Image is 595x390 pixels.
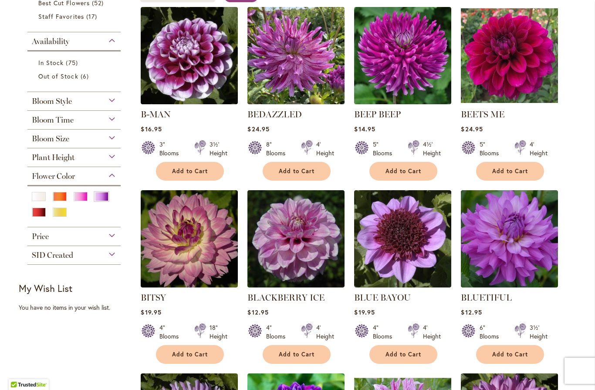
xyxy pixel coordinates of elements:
a: Out of Stock 6 [38,72,112,81]
span: 75 [66,58,80,67]
div: 4' Height [316,323,334,341]
span: $14.95 [354,125,375,133]
span: Bloom Size [32,134,69,144]
div: 4' Height [530,140,548,157]
div: 4½' Height [423,140,441,157]
span: Price [32,232,49,241]
a: In Stock 75 [38,58,112,67]
div: 3½' Height [530,323,548,341]
span: Bloom Style [32,96,72,106]
iframe: Launch Accessibility Center [7,359,31,383]
a: BLACKBERRY ICE [247,292,325,303]
button: Add to Cart [369,345,437,364]
div: 5" Blooms [373,140,397,157]
span: Add to Cart [279,351,314,358]
div: 4" Blooms [159,323,184,341]
div: 4' Height [316,140,334,157]
a: BEEP BEEP [354,109,401,120]
img: BEETS ME [461,7,558,104]
a: BLUETIFUL [461,292,512,303]
span: Flower Color [32,171,75,181]
button: Add to Cart [263,345,331,364]
span: 17 [86,12,99,21]
div: 3" Blooms [159,140,184,157]
a: BLUE BAYOU [354,292,411,303]
div: 8" Blooms [266,140,291,157]
div: 4" Blooms [266,323,291,341]
div: 18" Height [210,323,227,341]
button: Add to Cart [369,162,437,181]
span: In Stock [38,58,64,67]
img: B-MAN [141,7,238,104]
span: Add to Cart [385,351,421,358]
button: Add to Cart [263,162,331,181]
span: $12.95 [247,308,268,316]
button: Add to Cart [156,162,224,181]
a: B-MAN [141,98,238,106]
a: BLACKBERRY ICE [247,281,345,289]
a: BEETS ME [461,109,504,120]
span: Add to Cart [172,168,208,175]
button: Add to Cart [156,345,224,364]
img: Bedazzled [247,7,345,104]
img: Bluetiful [461,190,558,287]
a: B-MAN [141,109,171,120]
a: Bluetiful [461,281,558,289]
span: $19.95 [354,308,375,316]
button: Add to Cart [476,345,544,364]
span: 6 [81,72,91,81]
span: Staff Favorites [38,12,84,21]
div: 4" Blooms [373,323,397,341]
img: BEEP BEEP [354,7,451,104]
button: Add to Cart [476,162,544,181]
a: BEETS ME [461,98,558,106]
span: Availability [32,37,69,46]
div: You have no items in your wish list. [19,303,135,312]
span: $19.95 [141,308,161,316]
span: $24.95 [247,125,269,133]
div: 6" Blooms [480,323,504,341]
span: Out of Stock [38,72,78,80]
span: Plant Height [32,153,74,162]
a: BEDAZZLED [247,109,302,120]
span: SID Created [32,250,73,260]
img: BITSY [141,190,238,287]
img: BLACKBERRY ICE [247,190,345,287]
a: BITSY [141,292,166,303]
a: BEEP BEEP [354,98,451,106]
strong: My Wish List [19,282,72,294]
img: BLUE BAYOU [354,190,451,287]
span: $24.95 [461,125,483,133]
span: Bloom Time [32,115,74,125]
span: $12.95 [461,308,482,316]
span: $16.95 [141,125,162,133]
div: 4' Height [423,323,441,341]
a: Staff Favorites [38,12,112,21]
a: BLUE BAYOU [354,281,451,289]
span: Add to Cart [492,351,528,358]
a: Bedazzled [247,98,345,106]
div: 5" Blooms [480,140,504,157]
span: Add to Cart [172,351,208,358]
span: Add to Cart [492,168,528,175]
span: Add to Cart [279,168,314,175]
span: Add to Cart [385,168,421,175]
a: BITSY [141,281,238,289]
div: 3½' Height [210,140,227,157]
